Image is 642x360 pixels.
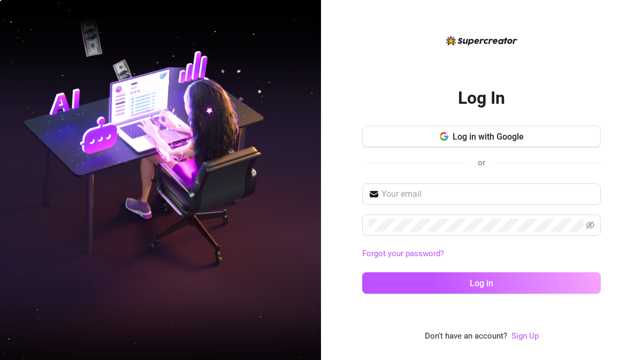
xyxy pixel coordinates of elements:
[470,278,493,288] span: Log in
[425,330,507,343] span: Don't have an account?
[362,249,444,258] a: Forgot your password?
[586,221,594,229] span: eye-invisible
[511,331,539,341] a: Sign Up
[446,36,517,45] img: logo-BBDzfeDw.svg
[362,248,601,261] a: Forgot your password?
[453,132,524,142] span: Log in with Google
[362,126,601,147] button: Log in with Google
[478,158,485,167] span: or
[458,87,505,109] h2: Log In
[381,188,594,201] input: Your email
[511,330,539,343] a: Sign Up
[362,272,601,294] button: Log in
